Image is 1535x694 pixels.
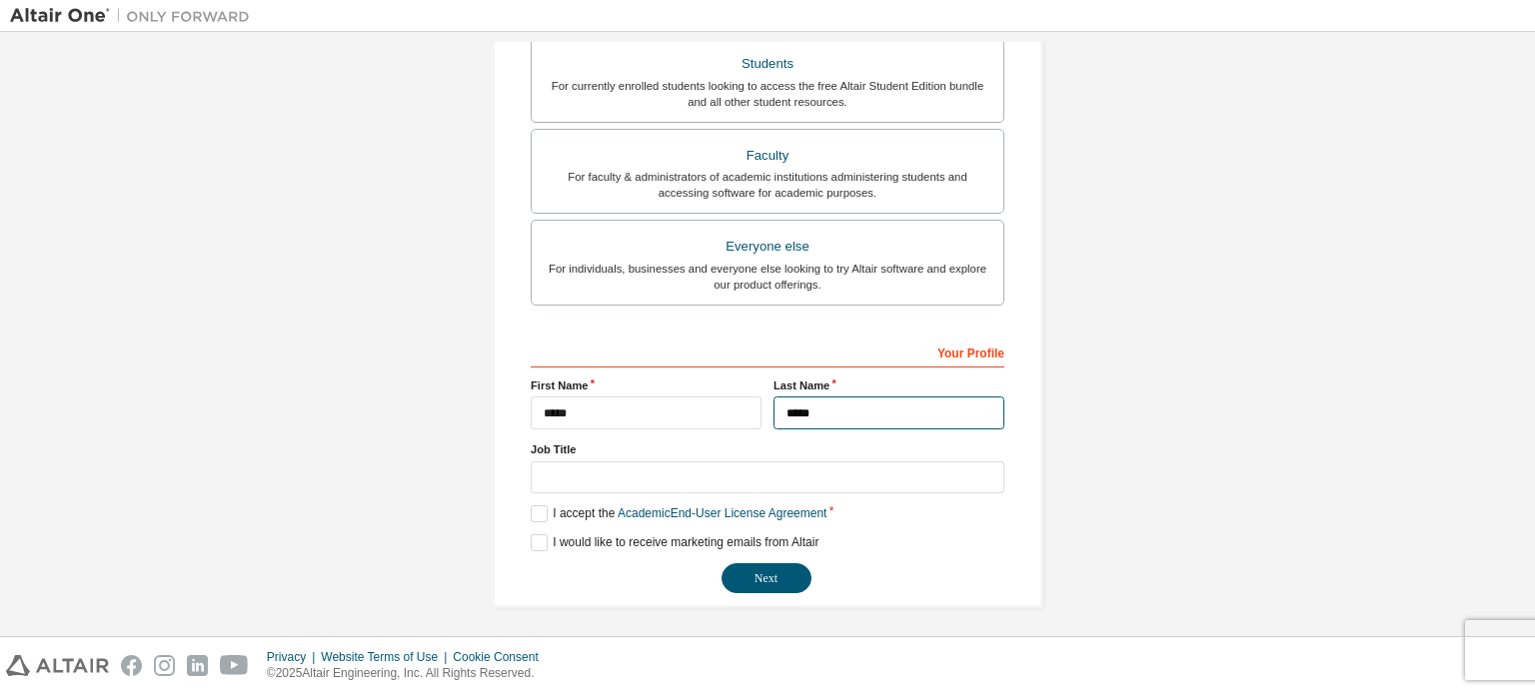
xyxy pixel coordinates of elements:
div: Students [544,50,991,78]
button: Next [722,563,811,593]
div: Privacy [267,649,321,665]
label: Job Title [531,441,1004,457]
img: Altair One [10,6,260,26]
img: facebook.svg [121,655,142,676]
img: altair_logo.svg [6,655,109,676]
label: I accept the [531,505,826,522]
label: Last Name [773,377,1004,393]
label: I would like to receive marketing emails from Altair [531,534,818,551]
img: instagram.svg [154,655,175,676]
div: Cookie Consent [453,649,550,665]
div: Website Terms of Use [321,649,453,665]
img: youtube.svg [220,655,249,676]
div: For currently enrolled students looking to access the free Altair Student Edition bundle and all ... [544,78,991,110]
div: Your Profile [531,336,1004,367]
div: Faculty [544,142,991,170]
div: For individuals, businesses and everyone else looking to try Altair software and explore our prod... [544,261,991,293]
div: For faculty & administrators of academic institutions administering students and accessing softwa... [544,169,991,201]
p: © 2025 Altair Engineering, Inc. All Rights Reserved. [267,665,551,682]
label: First Name [531,377,762,393]
img: linkedin.svg [187,655,208,676]
a: Academic End-User License Agreement [618,506,826,520]
div: Everyone else [544,233,991,261]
